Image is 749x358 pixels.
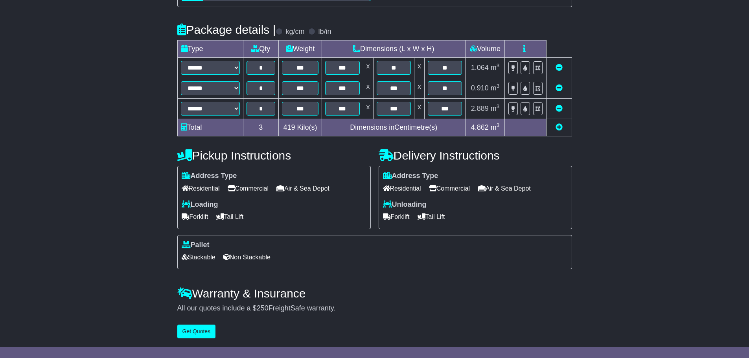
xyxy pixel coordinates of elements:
[414,99,424,119] td: x
[556,123,563,131] a: Add new item
[322,119,466,136] td: Dimensions in Centimetre(s)
[285,28,304,36] label: kg/cm
[429,182,470,195] span: Commercial
[182,200,218,209] label: Loading
[471,84,489,92] span: 0.910
[379,149,572,162] h4: Delivery Instructions
[363,58,373,78] td: x
[322,40,466,58] td: Dimensions (L x W x H)
[497,122,500,128] sup: 3
[276,182,329,195] span: Air & Sea Depot
[414,78,424,99] td: x
[177,119,243,136] td: Total
[466,40,505,58] td: Volume
[383,200,427,209] label: Unloading
[318,28,331,36] label: lb/in
[216,211,244,223] span: Tail Lift
[177,23,276,36] h4: Package details |
[383,172,438,180] label: Address Type
[383,182,421,195] span: Residential
[279,119,322,136] td: Kilo(s)
[491,64,500,72] span: m
[223,251,271,263] span: Non Stackable
[556,105,563,112] a: Remove this item
[243,119,279,136] td: 3
[471,64,489,72] span: 1.064
[182,172,237,180] label: Address Type
[283,123,295,131] span: 419
[228,182,269,195] span: Commercial
[491,105,500,112] span: m
[182,241,210,250] label: Pallet
[471,123,489,131] span: 4.862
[177,40,243,58] td: Type
[414,58,424,78] td: x
[556,84,563,92] a: Remove this item
[363,99,373,119] td: x
[497,62,500,68] sup: 3
[491,123,500,131] span: m
[363,78,373,99] td: x
[478,182,531,195] span: Air & Sea Depot
[257,304,269,312] span: 250
[182,182,220,195] span: Residential
[497,103,500,109] sup: 3
[279,40,322,58] td: Weight
[177,304,572,313] div: All our quotes include a $ FreightSafe warranty.
[177,325,216,338] button: Get Quotes
[418,211,445,223] span: Tail Lift
[182,211,208,223] span: Forklift
[491,84,500,92] span: m
[243,40,279,58] td: Qty
[383,211,410,223] span: Forklift
[177,149,371,162] h4: Pickup Instructions
[177,287,572,300] h4: Warranty & Insurance
[182,251,215,263] span: Stackable
[497,83,500,89] sup: 3
[471,105,489,112] span: 2.889
[556,64,563,72] a: Remove this item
